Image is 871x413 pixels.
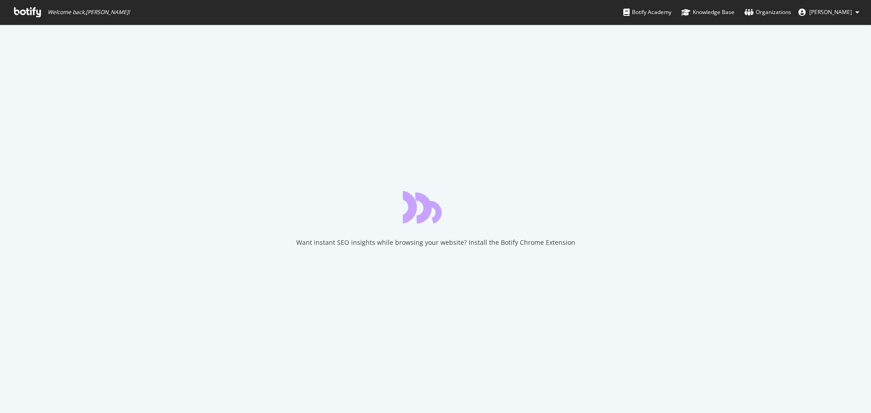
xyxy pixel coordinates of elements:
[48,9,130,16] span: Welcome back, [PERSON_NAME] !
[623,8,671,17] div: Botify Academy
[296,238,575,247] div: Want instant SEO insights while browsing your website? Install the Botify Chrome Extension
[809,8,852,16] span: Kahni Kashiparekh
[791,5,866,19] button: [PERSON_NAME]
[403,191,468,224] div: animation
[681,8,734,17] div: Knowledge Base
[744,8,791,17] div: Organizations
